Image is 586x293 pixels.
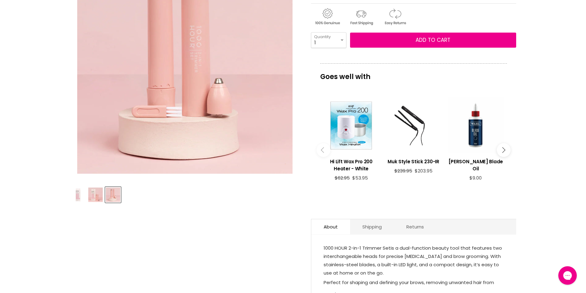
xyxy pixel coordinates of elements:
[324,245,391,251] span: 1000 HOUR 2-in-1 Trimmer Set
[70,187,86,203] button: 1000 Hour 2-in-1 Trimmer Set
[311,32,346,48] select: Quantity
[323,97,379,153] a: View product:Hi Lift Wax Pro 200 Heater - White
[324,245,502,276] span: is a dual-function beauty tool that features two interchangeable heads for precise [MEDICAL_DATA]...
[350,219,394,234] a: Shipping
[69,185,301,203] div: Product thumbnails
[106,188,120,202] img: 1000 Hour 2-in-1 Trimmer Set
[394,168,412,174] span: $239.95
[415,168,433,174] span: $203.95
[448,158,504,172] h3: [PERSON_NAME] Blade Oil
[323,158,379,172] h3: Hi Lift Wax Pro 200 Heater - White
[448,153,504,175] a: View product:Wahl Blade Oil
[323,153,379,175] a: View product:Hi Lift Wax Pro 200 Heater - White
[385,158,441,165] h3: Muk Style Stick 230-IR
[88,187,103,203] button: 1000 Hour 2-in-1 Trimmer Set
[71,188,85,202] img: 1000 Hour 2-in-1 Trimmer Set
[311,7,344,26] img: genuine.gif
[448,97,504,153] a: View product:Wahl Blade Oil
[379,7,411,26] img: returns.gif
[385,97,441,153] a: View product:Muk Style Stick 230-IR
[394,219,436,234] a: Returns
[335,175,350,181] span: $62.95
[350,33,516,48] button: Add to cart
[88,188,103,202] img: 1000 Hour 2-in-1 Trimmer Set
[320,63,507,84] p: Goes well with
[311,219,350,234] a: About
[105,187,121,203] button: 1000 Hour 2-in-1 Trimmer Set
[416,36,450,44] span: Add to cart
[385,153,441,168] a: View product:Muk Style Stick 230-IR
[555,264,580,287] iframe: Gorgias live chat messenger
[352,175,368,181] span: $53.95
[469,175,482,181] span: $9.00
[345,7,377,26] img: shipping.gif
